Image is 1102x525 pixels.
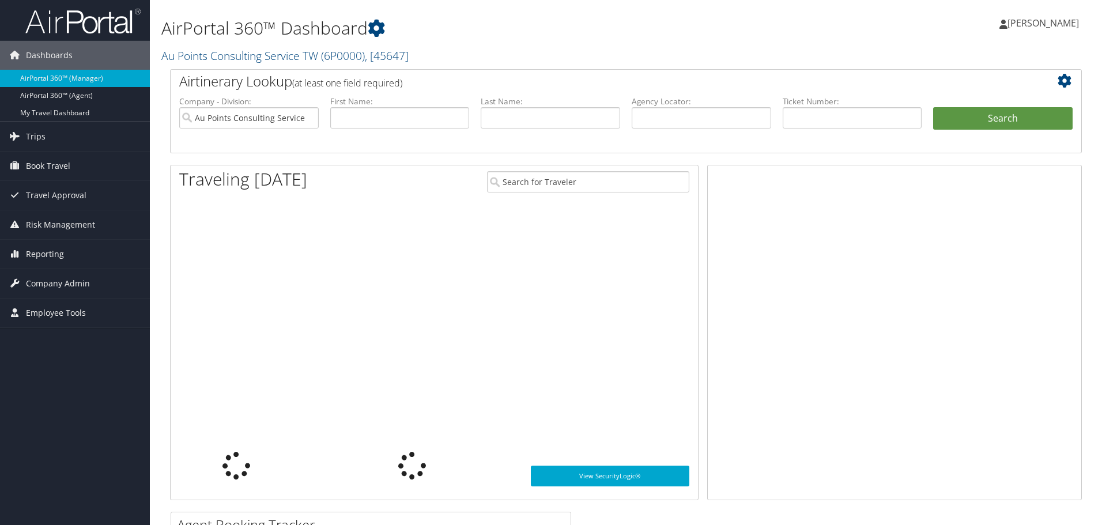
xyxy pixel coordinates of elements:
a: [PERSON_NAME] [999,6,1090,40]
span: Travel Approval [26,181,86,210]
h2: Airtinerary Lookup [179,71,997,91]
span: , [ 45647 ] [365,48,409,63]
h1: Traveling [DATE] [179,167,307,191]
span: Company Admin [26,269,90,298]
a: View SecurityLogic® [531,466,689,486]
button: Search [933,107,1073,130]
img: airportal-logo.png [25,7,141,35]
label: First Name: [330,96,470,107]
span: Dashboards [26,41,73,70]
label: Last Name: [481,96,620,107]
label: Agency Locator: [632,96,771,107]
span: Employee Tools [26,299,86,327]
span: ( 6P0000 ) [321,48,365,63]
h1: AirPortal 360™ Dashboard [161,16,781,40]
span: Reporting [26,240,64,269]
span: Book Travel [26,152,70,180]
span: Trips [26,122,46,151]
span: (at least one field required) [292,77,402,89]
input: Search for Traveler [487,171,689,192]
span: [PERSON_NAME] [1007,17,1079,29]
label: Company - Division: [179,96,319,107]
label: Ticket Number: [783,96,922,107]
span: Risk Management [26,210,95,239]
a: Au Points Consulting Service TW [161,48,409,63]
